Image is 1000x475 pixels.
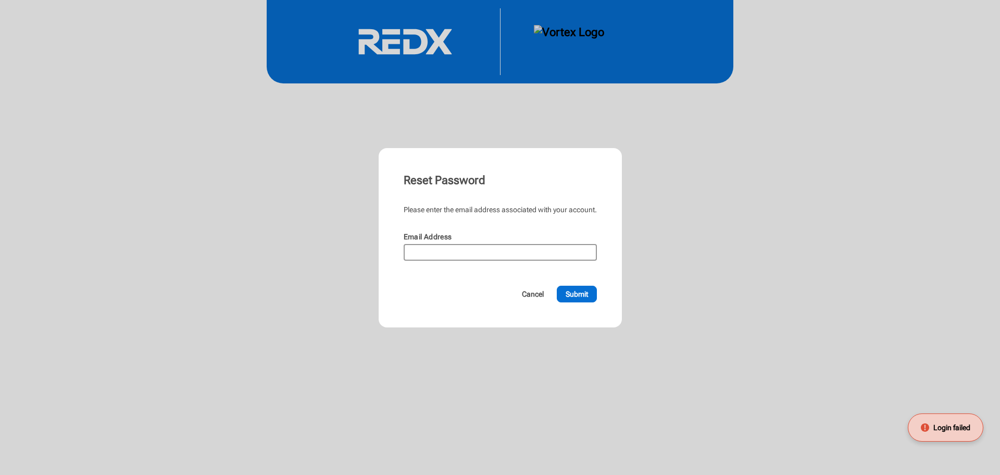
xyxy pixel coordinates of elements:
[404,204,597,215] div: Please enter the email address associated with your account.
[557,286,597,302] button: Submit
[404,233,452,241] label: Email Address
[513,286,553,302] button: Cancel
[566,289,588,299] span: Submit
[522,289,544,299] span: Cancel
[933,422,970,433] span: Login failed
[404,173,597,188] div: Reset Password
